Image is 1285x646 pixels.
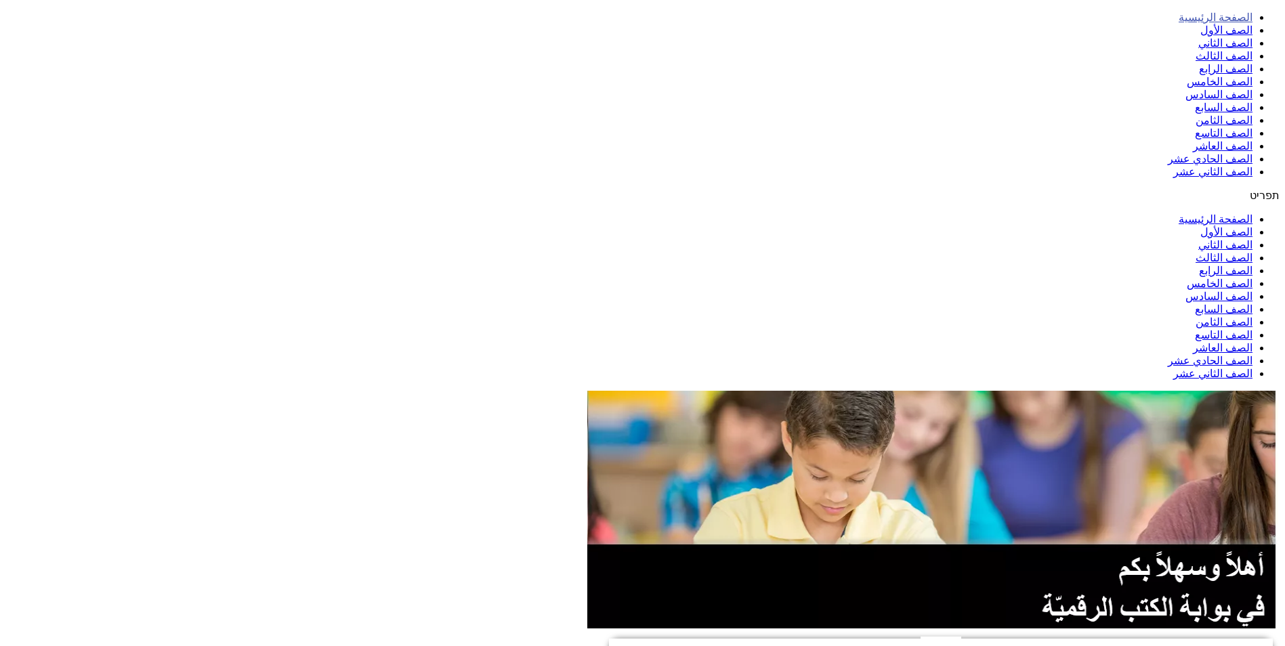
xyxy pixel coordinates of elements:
[1193,140,1252,152] a: الصف العاشر
[1195,329,1252,341] a: الصف التاسع
[1196,114,1252,126] a: الصف الثامن
[1196,252,1252,263] a: الصف الثالث
[1199,63,1252,74] a: الصف الرابع
[172,189,1280,202] div: כפתור פתיחת תפריט
[1193,342,1252,353] a: الصف العاشر
[1179,12,1252,23] a: الصفحة الرئيسية
[1173,166,1252,177] a: الصف الثاني عشر
[1168,153,1252,165] a: الصف الحادي عشر
[1195,127,1252,139] a: الصف التاسع
[1250,190,1280,201] span: תפריט
[1196,50,1252,62] a: الصف الثالث
[1198,239,1252,251] a: الصف الثاني
[1199,265,1252,276] a: الصف الرابع
[1179,213,1252,225] a: الصفحة الرئيسية
[1195,303,1252,315] a: الصف السابع
[1198,37,1252,49] a: الصف الثاني
[1185,290,1252,302] a: الصف السادس
[1195,102,1252,113] a: الصف السابع
[1185,89,1252,100] a: الصف السادس
[1200,24,1252,36] a: الصف الأول
[1187,278,1252,289] a: الصف الخامس
[1187,76,1252,87] a: الصف الخامس
[1173,368,1252,379] a: الصف الثاني عشر
[1168,355,1252,366] a: الصف الحادي عشر
[1200,226,1252,238] a: الصف الأول
[1196,316,1252,328] a: الصف الثامن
